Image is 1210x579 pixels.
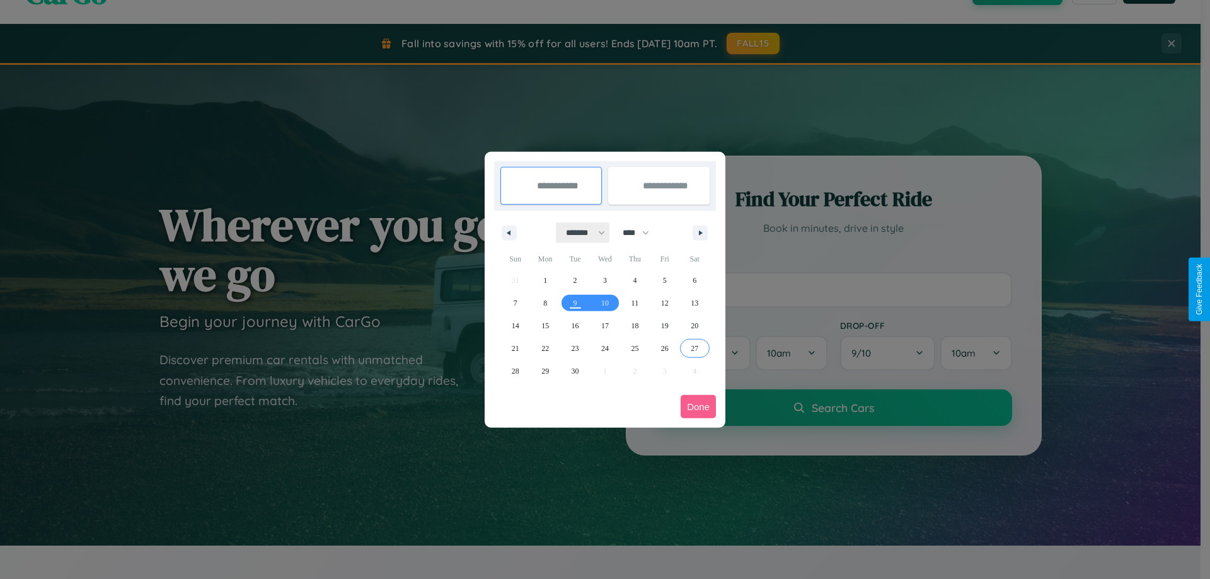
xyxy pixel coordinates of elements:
[691,314,698,337] span: 20
[543,292,547,314] span: 8
[603,269,607,292] span: 3
[663,269,667,292] span: 5
[500,249,530,269] span: Sun
[650,337,679,360] button: 26
[680,314,710,337] button: 20
[680,292,710,314] button: 13
[590,292,619,314] button: 10
[560,337,590,360] button: 23
[620,249,650,269] span: Thu
[650,314,679,337] button: 19
[681,395,716,418] button: Done
[560,269,590,292] button: 2
[530,292,560,314] button: 8
[601,292,609,314] span: 10
[560,292,590,314] button: 9
[693,269,696,292] span: 6
[680,249,710,269] span: Sat
[541,337,549,360] span: 22
[530,249,560,269] span: Mon
[691,292,698,314] span: 13
[560,360,590,382] button: 30
[680,337,710,360] button: 27
[601,314,609,337] span: 17
[661,314,669,337] span: 19
[590,269,619,292] button: 3
[500,292,530,314] button: 7
[512,360,519,382] span: 28
[530,314,560,337] button: 15
[620,314,650,337] button: 18
[512,337,519,360] span: 21
[590,337,619,360] button: 24
[500,360,530,382] button: 28
[530,337,560,360] button: 22
[572,360,579,382] span: 30
[680,269,710,292] button: 6
[691,337,698,360] span: 27
[590,249,619,269] span: Wed
[631,292,639,314] span: 11
[631,314,638,337] span: 18
[650,269,679,292] button: 5
[620,269,650,292] button: 4
[650,292,679,314] button: 12
[541,314,549,337] span: 15
[573,269,577,292] span: 2
[661,292,669,314] span: 12
[512,314,519,337] span: 14
[661,337,669,360] span: 26
[530,360,560,382] button: 29
[650,249,679,269] span: Fri
[560,249,590,269] span: Tue
[1195,264,1204,315] div: Give Feedback
[560,314,590,337] button: 16
[514,292,517,314] span: 7
[543,269,547,292] span: 1
[633,269,637,292] span: 4
[541,360,549,382] span: 29
[620,337,650,360] button: 25
[500,337,530,360] button: 21
[590,314,619,337] button: 17
[500,314,530,337] button: 14
[530,269,560,292] button: 1
[572,337,579,360] span: 23
[601,337,609,360] span: 24
[631,337,638,360] span: 25
[572,314,579,337] span: 16
[573,292,577,314] span: 9
[620,292,650,314] button: 11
